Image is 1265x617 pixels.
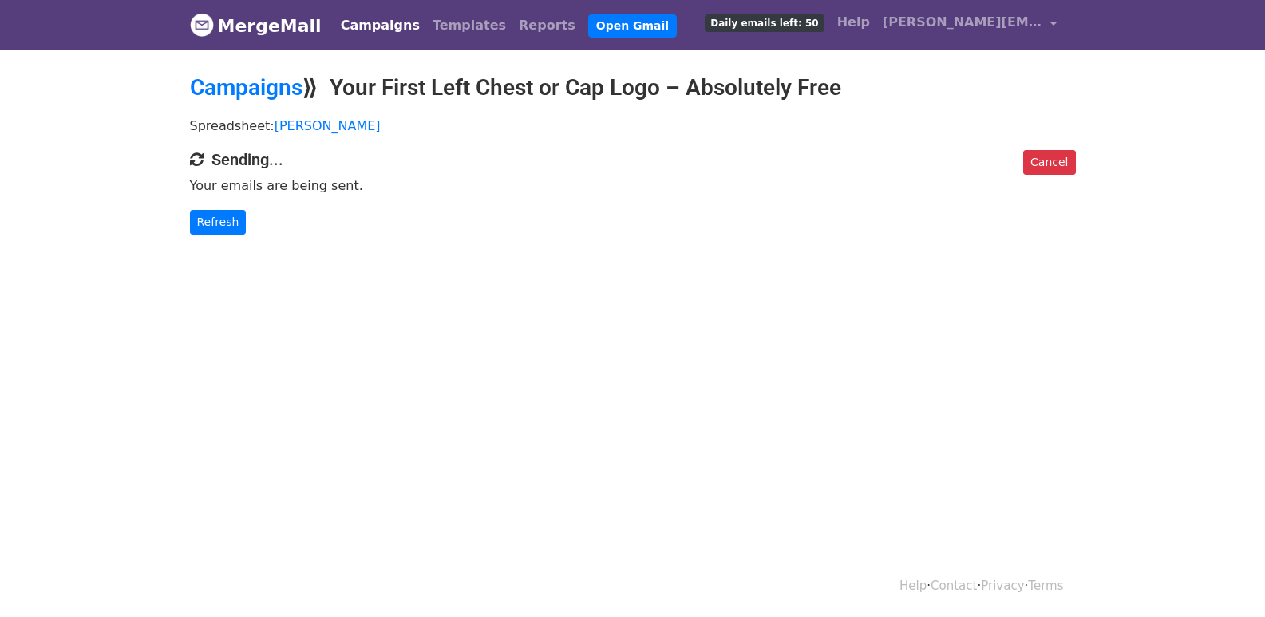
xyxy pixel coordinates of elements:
[190,74,1076,101] h2: ⟫ Your First Left Chest or Cap Logo – Absolutely Free
[1028,579,1063,593] a: Terms
[426,10,512,42] a: Templates
[698,6,830,38] a: Daily emails left: 50
[1023,150,1075,175] a: Cancel
[899,579,927,593] a: Help
[190,210,247,235] a: Refresh
[883,13,1042,32] span: [PERSON_NAME][EMAIL_ADDRESS][DOMAIN_NAME]
[876,6,1063,44] a: [PERSON_NAME][EMAIL_ADDRESS][DOMAIN_NAME]
[831,6,876,38] a: Help
[275,118,381,133] a: [PERSON_NAME]
[190,9,322,42] a: MergeMail
[931,579,977,593] a: Contact
[190,177,1076,194] p: Your emails are being sent.
[334,10,426,42] a: Campaigns
[190,74,302,101] a: Campaigns
[190,13,214,37] img: MergeMail logo
[512,10,582,42] a: Reports
[981,579,1024,593] a: Privacy
[588,14,677,38] a: Open Gmail
[705,14,824,32] span: Daily emails left: 50
[190,117,1076,134] p: Spreadsheet:
[190,150,1076,169] h4: Sending...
